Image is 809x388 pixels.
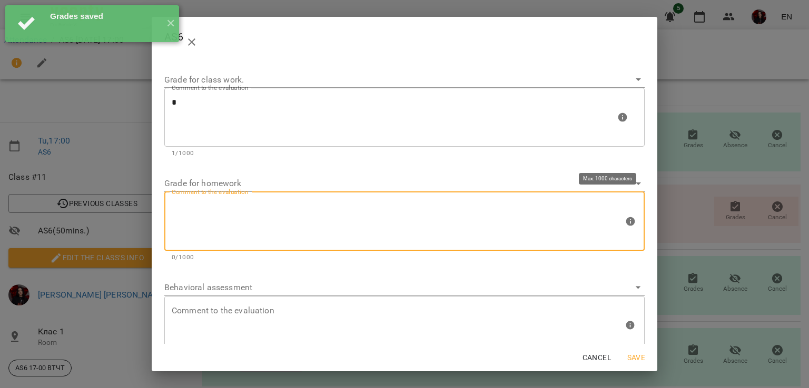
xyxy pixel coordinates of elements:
[50,11,158,22] div: Grades saved
[583,351,611,364] span: Cancel
[164,25,645,50] h2: AS6
[164,88,645,158] div: Max: 1000 characters
[172,252,637,263] p: 0/1000
[619,348,653,367] button: Save
[179,29,204,55] button: close
[172,148,637,159] p: 1/1000
[578,348,615,367] button: Cancel
[624,351,649,364] span: Save
[164,296,645,366] div: Max: 1000 characters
